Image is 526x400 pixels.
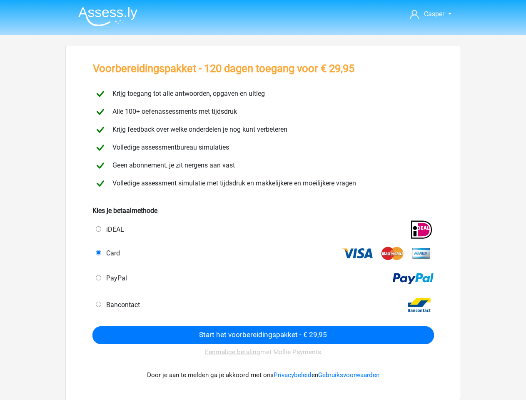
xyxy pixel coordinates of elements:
span: PayPal [103,274,127,282]
a: Casper [406,9,454,19]
a: Gebruiksvoorwaarden [318,371,379,379]
img: checkmark [93,122,107,137]
span: Casper [424,10,444,18]
img: checkmark [93,105,107,119]
span: Volledige assessmentbureau simulaties [109,143,229,151]
span: Geen abonnement, je zit nergens aan vast [109,161,235,169]
div: met Mollie Payments [92,344,434,360]
span: Alle 100+ oefenassessments met tijdsdruk [109,107,237,115]
span: Card [103,249,120,257]
span: Krijg toegang tot alle antwoorden, opgaven en uitleg [109,90,265,97]
b: Kies je betaalmethode [92,207,157,215]
img: Assessly [78,7,137,26]
u: Eenmalige betaling [205,348,260,356]
span: Volledige assessment simulatie met tijdsdruk en makkelijkere en moeilijkere vragen [109,179,356,187]
input: Start het voorbereidingspakket - € 29,95 [92,326,434,344]
img: checkmark [93,176,107,191]
span: Bancontact [103,301,140,309]
img: checkmark [93,140,107,155]
h3: Voorbereidingspakket - 120 dagen toegang voor € 29,95 [93,62,354,75]
a: Privacybeleid [274,371,312,379]
span: Krijg feedback over welke onderdelen je nog kunt verbeteren [109,125,287,133]
span: iDEAL [103,225,124,233]
div: Door je aan te melden ga je akkoord met ons en [92,360,434,390]
img: checkmark [93,158,107,173]
img: checkmark [93,87,107,101]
